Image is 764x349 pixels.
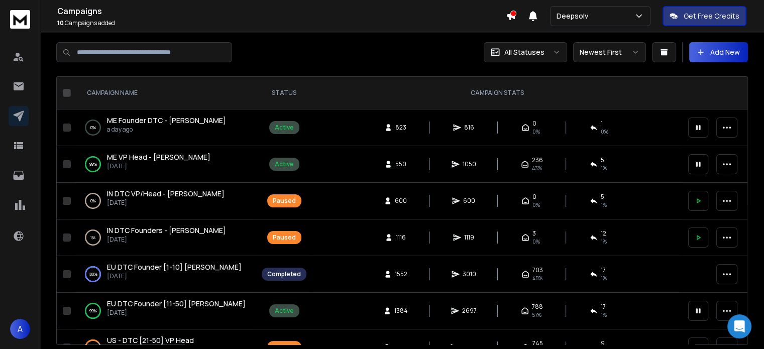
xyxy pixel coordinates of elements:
span: 1119 [464,234,474,242]
p: Get Free Credits [684,11,739,21]
p: All Statuses [504,47,544,57]
div: Paused [273,234,296,242]
span: 1384 [394,307,408,315]
span: 43 % [532,164,542,172]
span: 2697 [462,307,477,315]
p: 99 % [89,159,97,169]
span: 9 [601,339,605,347]
span: 745 [532,339,543,347]
a: IN DTC Founders - [PERSON_NAME] [107,225,226,236]
td: 99%EU DTC Founder [11-50] [PERSON_NAME][DATE] [75,293,256,329]
div: Active [275,307,294,315]
span: 788 [532,303,543,311]
span: 1 % [601,238,607,246]
span: 600 [463,197,475,205]
button: Newest First [573,42,646,62]
a: ME Founder DTC - [PERSON_NAME] [107,115,226,126]
td: 99%ME VP Head - [PERSON_NAME][DATE] [75,146,256,183]
span: 1 % [601,201,607,209]
h1: Campaigns [57,5,506,17]
span: 1 % [601,311,607,319]
p: 99 % [89,306,97,316]
span: 57 % [532,311,541,319]
span: 1 % [601,274,607,282]
span: 816 [464,124,474,132]
td: 0%ME Founder DTC - [PERSON_NAME]a day ago [75,109,256,146]
span: EU DTC Founder [11-50] [PERSON_NAME] [107,299,246,308]
span: 1 [601,120,603,128]
span: 17 [601,303,606,311]
a: IN DTC VP/Head - [PERSON_NAME] [107,189,225,199]
p: Deepsolv [557,11,592,21]
a: ME VP Head - [PERSON_NAME] [107,152,210,162]
button: A [10,319,30,339]
div: Open Intercom Messenger [727,314,751,338]
span: IN DTC VP/Head - [PERSON_NAME] [107,189,225,198]
span: 45 % [532,274,542,282]
td: 1%IN DTC Founders - [PERSON_NAME][DATE] [75,219,256,256]
span: 0 % [532,128,540,136]
span: 550 [395,160,406,168]
span: 1116 [396,234,406,242]
th: CAMPAIGN STATS [312,77,682,109]
span: US - DTC [21-50] VP Head [107,335,194,345]
span: 3010 [463,270,476,278]
a: EU DTC Founder [11-50] [PERSON_NAME] [107,299,246,309]
div: Paused [273,197,296,205]
button: Add New [689,42,748,62]
a: EU DTC Founder [1-10] [PERSON_NAME] [107,262,242,272]
span: 1050 [463,160,476,168]
td: 100%EU DTC Founder [1-10] [PERSON_NAME][DATE] [75,256,256,293]
span: 703 [532,266,543,274]
span: 0 % [532,201,540,209]
span: 236 [532,156,543,164]
button: Get Free Credits [663,6,746,26]
div: Active [275,124,294,132]
p: 1 % [90,232,95,243]
p: Campaigns added [57,19,506,27]
span: 0 [532,193,536,201]
th: STATUS [256,77,312,109]
th: CAMPAIGN NAME [75,77,256,109]
p: a day ago [107,126,226,134]
p: [DATE] [107,309,246,317]
span: 3 [532,229,536,238]
span: 12 [601,229,606,238]
p: 0 % [90,196,96,206]
span: 1 % [601,164,607,172]
span: 17 [601,266,606,274]
td: 0%IN DTC VP/Head - [PERSON_NAME][DATE] [75,183,256,219]
span: IN DTC Founders - [PERSON_NAME] [107,225,226,235]
img: logo [10,10,30,29]
span: 0 [532,120,536,128]
span: 5 [601,193,604,201]
span: 0 % [532,238,540,246]
p: [DATE] [107,272,242,280]
p: 0 % [90,123,96,133]
span: ME Founder DTC - [PERSON_NAME] [107,115,226,125]
p: 100 % [88,269,97,279]
span: 600 [395,197,407,205]
span: 10 [57,19,64,27]
span: 5 [601,156,604,164]
span: 823 [395,124,406,132]
span: 1552 [395,270,407,278]
p: [DATE] [107,162,210,170]
div: Active [275,160,294,168]
p: [DATE] [107,199,225,207]
p: [DATE] [107,236,226,244]
span: 0 % [601,128,608,136]
a: US - DTC [21-50] VP Head [107,335,194,345]
div: Completed [267,270,301,278]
